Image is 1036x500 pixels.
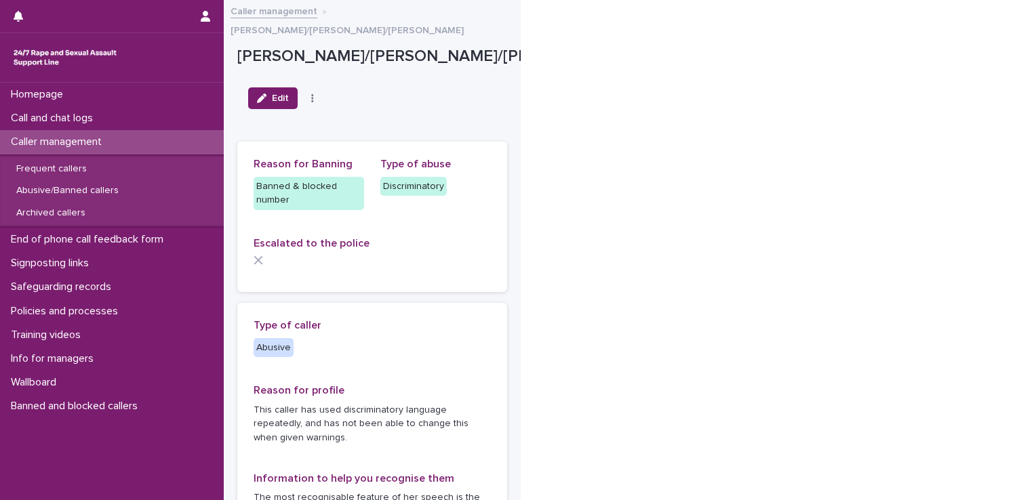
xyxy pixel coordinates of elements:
p: Frequent callers [5,163,98,175]
span: Type of abuse [380,159,451,169]
a: Caller management [231,3,317,18]
span: Reason for profile [254,385,344,396]
p: Call and chat logs [5,112,104,125]
p: Banned and blocked callers [5,400,148,413]
button: Edit [248,87,298,109]
div: Abusive [254,338,294,358]
span: Edit [272,93,289,103]
img: rhQMoQhaT3yELyF149Cw [11,44,119,71]
p: [PERSON_NAME]/[PERSON_NAME]/[PERSON_NAME] [231,22,464,37]
p: [PERSON_NAME]/[PERSON_NAME]/[PERSON_NAME] [237,47,631,66]
div: Banned & blocked number [254,177,364,211]
p: Caller management [5,136,113,148]
p: Training videos [5,329,92,341]
p: Info for managers [5,352,104,365]
p: Safeguarding records [5,280,122,293]
span: Escalated to the police [254,238,370,249]
p: Wallboard [5,376,67,389]
p: Signposting links [5,257,100,270]
p: End of phone call feedback form [5,233,174,246]
p: This caller has used discriminatory language repeatedly, and has not been able to change this whe... [254,403,491,445]
p: Homepage [5,88,74,101]
div: Discriminatory [380,177,447,196]
p: Archived callers [5,207,96,219]
span: Type of caller [254,320,321,331]
p: Policies and processes [5,305,129,318]
p: Abusive/Banned callers [5,185,129,196]
span: Information to help you recognise them [254,473,454,484]
span: Reason for Banning [254,159,353,169]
